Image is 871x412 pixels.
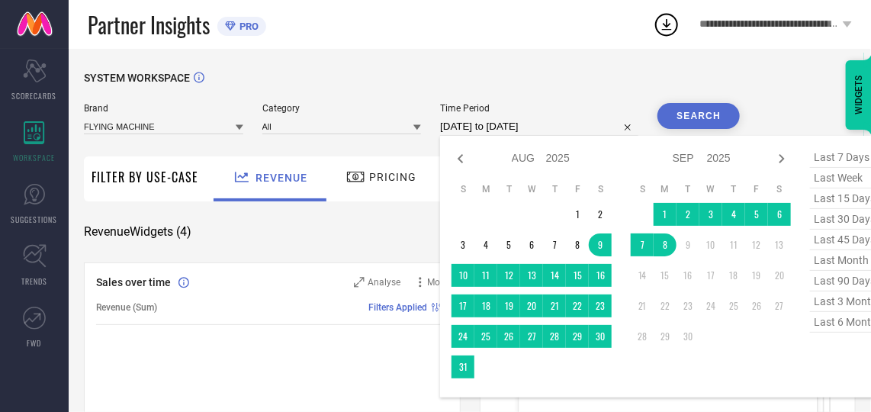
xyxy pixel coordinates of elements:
td: Sun Sep 28 2025 [631,325,654,348]
td: Fri Aug 15 2025 [566,264,589,287]
td: Fri Aug 29 2025 [566,325,589,348]
td: Sat Sep 27 2025 [768,295,791,317]
th: Thursday [543,183,566,195]
td: Tue Sep 30 2025 [677,325,699,348]
span: Brand [84,103,243,114]
td: Wed Aug 20 2025 [520,295,543,317]
td: Tue Sep 23 2025 [677,295,699,317]
td: Sat Aug 09 2025 [589,233,612,256]
span: Filters Applied [369,302,428,313]
div: Open download list [653,11,680,38]
td: Fri Aug 22 2025 [566,295,589,317]
td: Mon Aug 25 2025 [474,325,497,348]
div: Previous month [452,150,470,168]
th: Sunday [631,183,654,195]
td: Fri Sep 12 2025 [745,233,768,256]
td: Thu Sep 11 2025 [722,233,745,256]
th: Friday [745,183,768,195]
td: Tue Sep 16 2025 [677,264,699,287]
span: Category [262,103,422,114]
td: Thu Sep 18 2025 [722,264,745,287]
div: Next month [773,150,791,168]
th: Wednesday [699,183,722,195]
td: Sat Aug 02 2025 [589,203,612,226]
th: Tuesday [497,183,520,195]
td: Sat Sep 06 2025 [768,203,791,226]
span: TRENDS [21,275,47,287]
span: SCORECARDS [12,90,57,101]
td: Wed Sep 03 2025 [699,203,722,226]
span: SYSTEM WORKSPACE [84,72,190,84]
td: Mon Sep 29 2025 [654,325,677,348]
svg: Zoom [354,277,365,288]
span: Partner Insights [88,9,210,40]
th: Friday [566,183,589,195]
span: Revenue [256,172,307,184]
td: Sun Aug 17 2025 [452,295,474,317]
td: Fri Sep 26 2025 [745,295,768,317]
td: Thu Sep 25 2025 [722,295,745,317]
td: Fri Aug 01 2025 [566,203,589,226]
span: Pricing [369,171,416,183]
td: Mon Aug 11 2025 [474,264,497,287]
td: Mon Aug 04 2025 [474,233,497,256]
th: Wednesday [520,183,543,195]
td: Sun Aug 31 2025 [452,356,474,378]
span: Sales over time [96,276,171,288]
td: Sat Sep 13 2025 [768,233,791,256]
span: Filter By Use-Case [92,168,198,186]
td: Wed Sep 17 2025 [699,264,722,287]
td: Fri Sep 05 2025 [745,203,768,226]
td: Tue Sep 02 2025 [677,203,699,226]
td: Thu Aug 07 2025 [543,233,566,256]
td: Sat Aug 16 2025 [589,264,612,287]
td: Wed Aug 27 2025 [520,325,543,348]
td: Tue Aug 26 2025 [497,325,520,348]
td: Wed Sep 24 2025 [699,295,722,317]
td: Sun Sep 07 2025 [631,233,654,256]
th: Tuesday [677,183,699,195]
span: Analyse [368,277,401,288]
td: Fri Sep 19 2025 [745,264,768,287]
td: Wed Sep 10 2025 [699,233,722,256]
td: Sun Aug 24 2025 [452,325,474,348]
td: Tue Aug 05 2025 [497,233,520,256]
th: Saturday [768,183,791,195]
td: Thu Sep 04 2025 [722,203,745,226]
th: Thursday [722,183,745,195]
th: Monday [474,183,497,195]
span: WORKSPACE [14,152,56,163]
td: Mon Sep 08 2025 [654,233,677,256]
td: Fri Aug 08 2025 [566,233,589,256]
span: Revenue (Sum) [96,302,157,313]
th: Sunday [452,183,474,195]
span: Time Period [440,103,638,114]
td: Wed Aug 06 2025 [520,233,543,256]
td: Sun Sep 14 2025 [631,264,654,287]
td: Tue Aug 12 2025 [497,264,520,287]
td: Mon Aug 18 2025 [474,295,497,317]
span: PRO [236,21,259,32]
td: Thu Aug 14 2025 [543,264,566,287]
span: Revenue Widgets ( 4 ) [84,224,191,240]
td: Thu Aug 28 2025 [543,325,566,348]
th: Saturday [589,183,612,195]
span: More [428,277,448,288]
td: Tue Sep 09 2025 [677,233,699,256]
th: Monday [654,183,677,195]
button: Search [657,103,740,129]
td: Thu Aug 21 2025 [543,295,566,317]
td: Sun Aug 10 2025 [452,264,474,287]
td: Mon Sep 22 2025 [654,295,677,317]
td: Mon Sep 15 2025 [654,264,677,287]
span: SUGGESTIONS [11,214,58,225]
td: Mon Sep 01 2025 [654,203,677,226]
td: Wed Aug 13 2025 [520,264,543,287]
td: Sun Sep 21 2025 [631,295,654,317]
td: Sat Aug 23 2025 [589,295,612,317]
input: Select time period [440,117,638,136]
td: Sat Aug 30 2025 [589,325,612,348]
td: Sat Sep 20 2025 [768,264,791,287]
td: Sun Aug 03 2025 [452,233,474,256]
td: Tue Aug 19 2025 [497,295,520,317]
